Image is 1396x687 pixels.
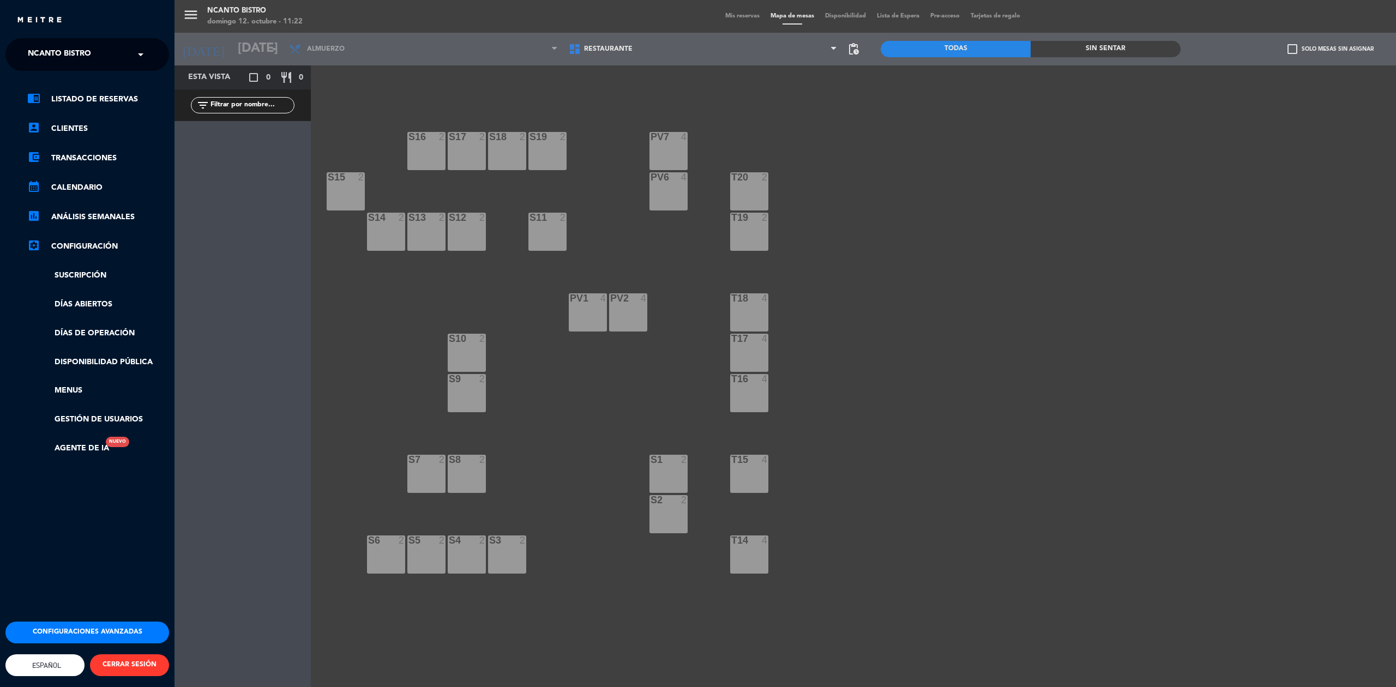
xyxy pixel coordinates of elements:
i: settings_applications [27,239,40,252]
a: account_boxClientes [27,122,169,135]
span: 0 [299,71,303,84]
a: calendar_monthCalendario [27,181,169,194]
a: Menus [27,384,169,397]
a: Configuración [27,240,169,253]
a: chrome_reader_modeListado de Reservas [27,93,169,106]
a: Gestión de usuarios [27,413,169,426]
i: restaurant [280,71,293,84]
div: Esta vista [180,71,253,84]
div: Nuevo [106,437,129,447]
i: assessment [27,209,40,222]
span: Ncanto Bistro [28,43,91,66]
a: Días de Operación [27,327,169,340]
button: CERRAR SESIÓN [90,654,169,676]
a: Suscripción [27,269,169,282]
i: crop_square [247,71,260,84]
a: Días abiertos [27,298,169,311]
i: filter_list [196,99,209,112]
img: MEITRE [16,16,63,25]
span: Español [29,661,61,670]
a: assessmentANÁLISIS SEMANALES [27,210,169,224]
button: Configuraciones avanzadas [5,622,169,643]
i: account_box [27,121,40,134]
input: Filtrar por nombre... [209,99,294,111]
i: calendar_month [27,180,40,193]
i: account_balance_wallet [27,150,40,164]
span: 0 [266,71,270,84]
a: Disponibilidad pública [27,356,169,369]
a: Agente de IANuevo [27,442,109,455]
i: chrome_reader_mode [27,92,40,105]
a: account_balance_walletTransacciones [27,152,169,165]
